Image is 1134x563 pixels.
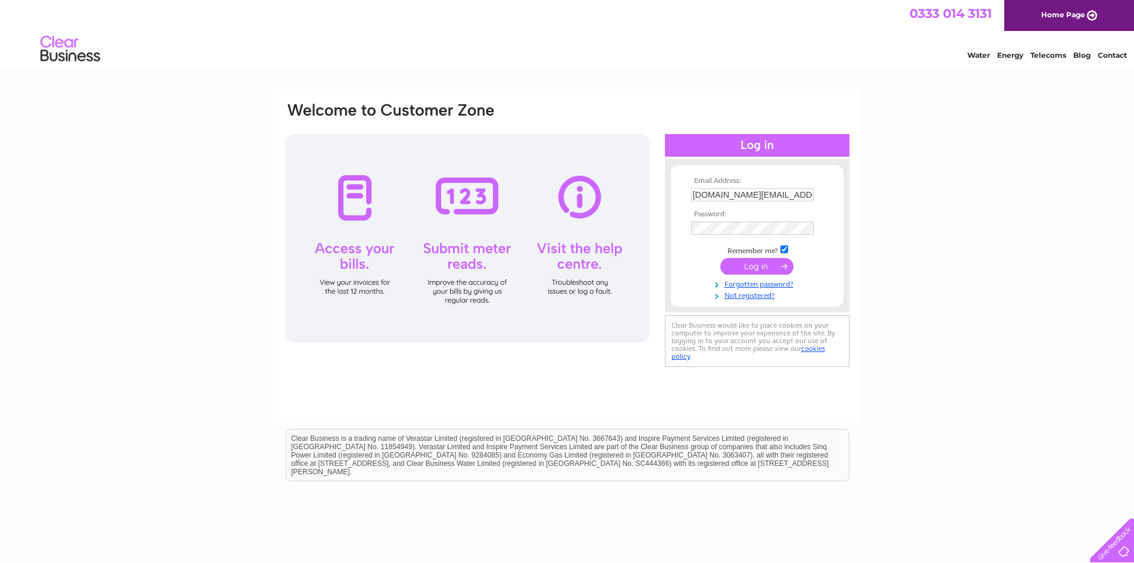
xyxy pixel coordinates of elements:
[910,6,992,21] a: 0333 014 3131
[688,210,826,219] th: Password:
[997,51,1023,60] a: Energy
[688,177,826,185] th: Email Address:
[720,258,794,275] input: Submit
[671,344,825,360] a: cookies policy
[688,244,826,256] td: Remember me?
[691,278,826,289] a: Forgotten password?
[1030,51,1066,60] a: Telecoms
[1073,51,1091,60] a: Blog
[691,289,826,300] a: Not registered?
[665,315,849,367] div: Clear Business would like to place cookies on your computer to improve your experience of the sit...
[1098,51,1127,60] a: Contact
[967,51,990,60] a: Water
[40,31,101,67] img: logo.png
[286,7,849,58] div: Clear Business is a trading name of Verastar Limited (registered in [GEOGRAPHIC_DATA] No. 3667643...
